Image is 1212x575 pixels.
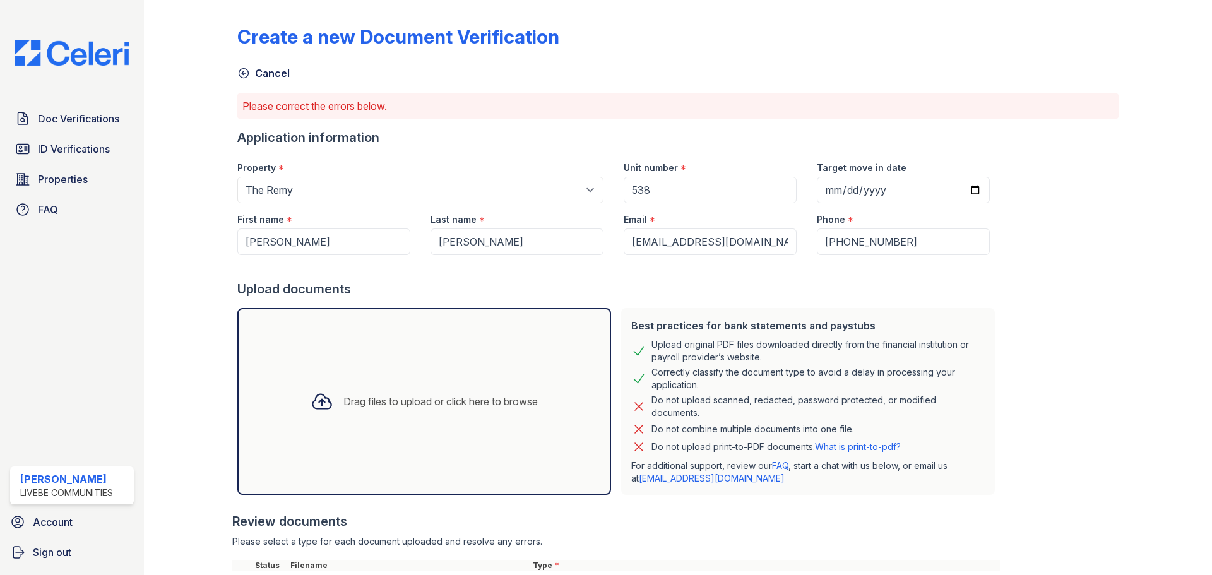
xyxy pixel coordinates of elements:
[10,167,134,192] a: Properties
[530,560,1000,571] div: Type
[242,98,1114,114] p: Please correct the errors below.
[33,545,71,560] span: Sign out
[237,66,290,81] a: Cancel
[10,136,134,162] a: ID Verifications
[252,560,288,571] div: Status
[817,162,906,174] label: Target move in date
[38,111,119,126] span: Doc Verifications
[651,441,901,453] p: Do not upload print-to-PDF documents.
[815,441,901,452] a: What is print-to-pdf?
[237,213,284,226] label: First name
[343,394,538,409] div: Drag files to upload or click here to browse
[33,514,73,530] span: Account
[631,318,985,333] div: Best practices for bank statements and paystubs
[5,40,139,66] img: CE_Logo_Blue-a8612792a0a2168367f1c8372b55b34899dd931a85d93a1a3d3e32e68fde9ad4.png
[772,460,788,471] a: FAQ
[38,202,58,217] span: FAQ
[38,141,110,157] span: ID Verifications
[651,422,854,437] div: Do not combine multiple documents into one file.
[624,213,647,226] label: Email
[639,473,785,483] a: [EMAIL_ADDRESS][DOMAIN_NAME]
[10,197,134,222] a: FAQ
[237,25,559,48] div: Create a new Document Verification
[20,487,113,499] div: LiveBe Communities
[232,535,1000,548] div: Please select a type for each document uploaded and resolve any errors.
[651,366,985,391] div: Correctly classify the document type to avoid a delay in processing your application.
[651,338,985,364] div: Upload original PDF files downloaded directly from the financial institution or payroll provider’...
[631,459,985,485] p: For additional support, review our , start a chat with us below, or email us at
[817,213,845,226] label: Phone
[232,513,1000,530] div: Review documents
[237,162,276,174] label: Property
[237,129,1000,146] div: Application information
[288,560,530,571] div: Filename
[20,471,113,487] div: [PERSON_NAME]
[5,509,139,535] a: Account
[431,213,477,226] label: Last name
[38,172,88,187] span: Properties
[624,162,678,174] label: Unit number
[237,280,1000,298] div: Upload documents
[10,106,134,131] a: Doc Verifications
[651,394,985,419] div: Do not upload scanned, redacted, password protected, or modified documents.
[5,540,139,565] a: Sign out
